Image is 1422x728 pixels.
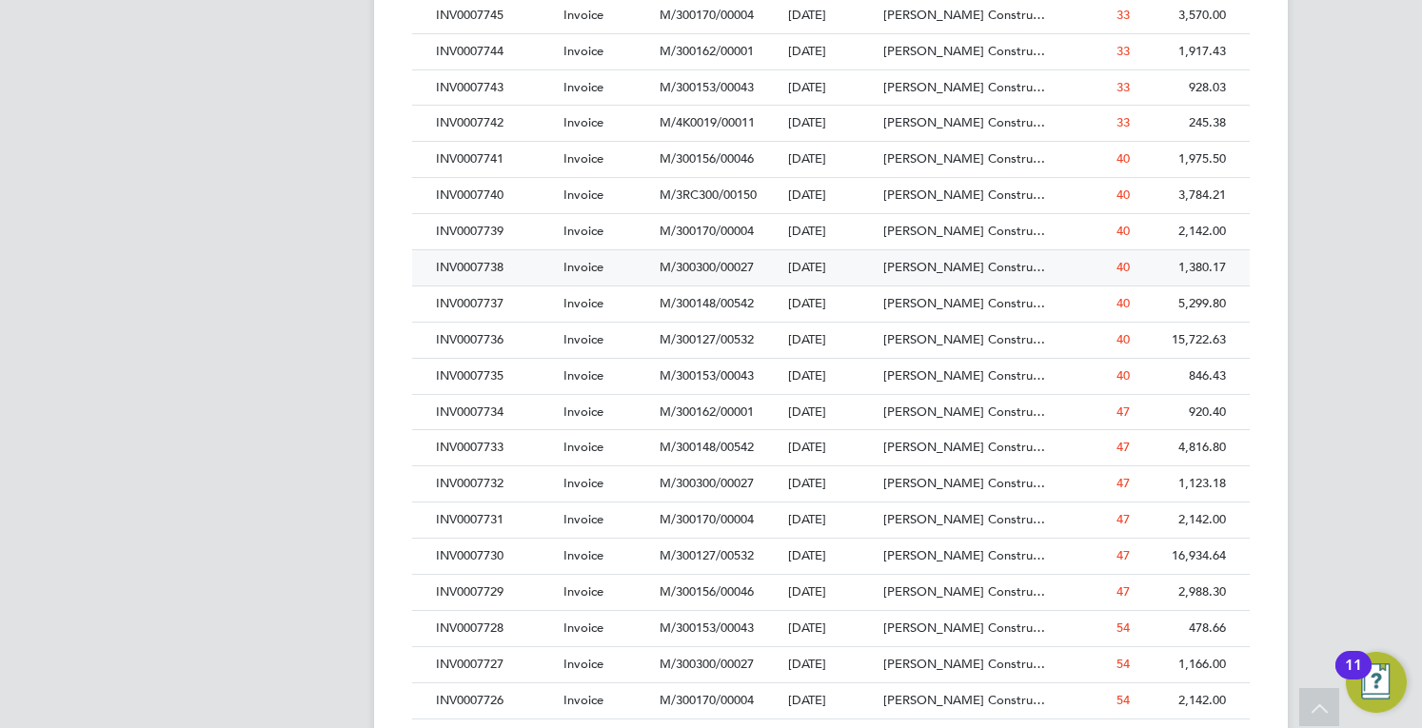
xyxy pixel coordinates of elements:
[563,79,603,95] span: Invoice
[563,620,603,636] span: Invoice
[563,475,603,491] span: Invoice
[783,34,879,69] div: [DATE]
[660,620,754,636] span: M/300153/00043
[883,7,1045,23] span: [PERSON_NAME] Constru…
[1135,34,1231,69] div: 1,917.43
[1135,575,1231,610] div: 2,988.30
[783,575,879,610] div: [DATE]
[1135,214,1231,249] div: 2,142.00
[783,178,879,213] div: [DATE]
[1116,547,1130,563] span: 47
[563,692,603,708] span: Invoice
[660,259,754,275] span: M/300300/00027
[660,656,754,672] span: M/300300/00027
[783,502,879,538] div: [DATE]
[431,106,559,141] div: INV0007742
[660,114,755,130] span: M/4K0019/00011
[563,656,603,672] span: Invoice
[1116,150,1130,167] span: 40
[1116,367,1130,384] span: 40
[1346,652,1407,713] button: Open Resource Center, 11 new notifications
[783,70,879,106] div: [DATE]
[1116,439,1130,455] span: 47
[883,583,1045,600] span: [PERSON_NAME] Constru…
[783,395,879,430] div: [DATE]
[660,692,754,708] span: M/300170/00004
[883,295,1045,311] span: [PERSON_NAME] Constru…
[431,250,559,285] div: INV0007738
[1135,683,1231,718] div: 2,142.00
[883,403,1045,420] span: [PERSON_NAME] Constru…
[563,403,603,420] span: Invoice
[431,34,559,69] div: INV0007744
[1116,295,1130,311] span: 40
[783,466,879,502] div: [DATE]
[431,466,559,502] div: INV0007732
[563,259,603,275] span: Invoice
[660,475,754,491] span: M/300300/00027
[1116,259,1130,275] span: 40
[883,475,1045,491] span: [PERSON_NAME] Constru…
[563,367,603,384] span: Invoice
[660,43,754,59] span: M/300162/00001
[883,439,1045,455] span: [PERSON_NAME] Constru…
[660,331,754,347] span: M/300127/00532
[883,331,1045,347] span: [PERSON_NAME] Constru…
[563,7,603,23] span: Invoice
[783,106,879,141] div: [DATE]
[883,187,1045,203] span: [PERSON_NAME] Constru…
[1135,106,1231,141] div: 245.38
[660,439,754,455] span: M/300148/00542
[660,223,754,239] span: M/300170/00004
[883,620,1045,636] span: [PERSON_NAME] Constru…
[883,223,1045,239] span: [PERSON_NAME] Constru…
[783,359,879,394] div: [DATE]
[431,502,559,538] div: INV0007731
[883,259,1045,275] span: [PERSON_NAME] Constru…
[1135,70,1231,106] div: 928.03
[1135,466,1231,502] div: 1,123.18
[1345,665,1362,690] div: 11
[783,647,879,682] div: [DATE]
[1116,114,1130,130] span: 33
[431,323,559,358] div: INV0007736
[783,539,879,574] div: [DATE]
[1135,142,1231,177] div: 1,975.50
[563,114,603,130] span: Invoice
[431,70,559,106] div: INV0007743
[660,295,754,311] span: M/300148/00542
[883,79,1045,95] span: [PERSON_NAME] Constru…
[1116,511,1130,527] span: 47
[563,223,603,239] span: Invoice
[1116,475,1130,491] span: 47
[1135,611,1231,646] div: 478.66
[1116,331,1130,347] span: 40
[883,692,1045,708] span: [PERSON_NAME] Constru…
[660,367,754,384] span: M/300153/00043
[1135,323,1231,358] div: 15,722.63
[660,403,754,420] span: M/300162/00001
[1116,223,1130,239] span: 40
[431,430,559,465] div: INV0007733
[1116,79,1130,95] span: 33
[1116,656,1130,672] span: 54
[1135,286,1231,322] div: 5,299.80
[431,359,559,394] div: INV0007735
[660,79,754,95] span: M/300153/00043
[783,214,879,249] div: [DATE]
[563,547,603,563] span: Invoice
[563,583,603,600] span: Invoice
[883,43,1045,59] span: [PERSON_NAME] Constru…
[883,367,1045,384] span: [PERSON_NAME] Constru…
[431,539,559,574] div: INV0007730
[1116,620,1130,636] span: 54
[883,656,1045,672] span: [PERSON_NAME] Constru…
[431,395,559,430] div: INV0007734
[431,214,559,249] div: INV0007739
[1116,583,1130,600] span: 47
[431,611,559,646] div: INV0007728
[783,142,879,177] div: [DATE]
[1135,359,1231,394] div: 846.43
[563,187,603,203] span: Invoice
[563,43,603,59] span: Invoice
